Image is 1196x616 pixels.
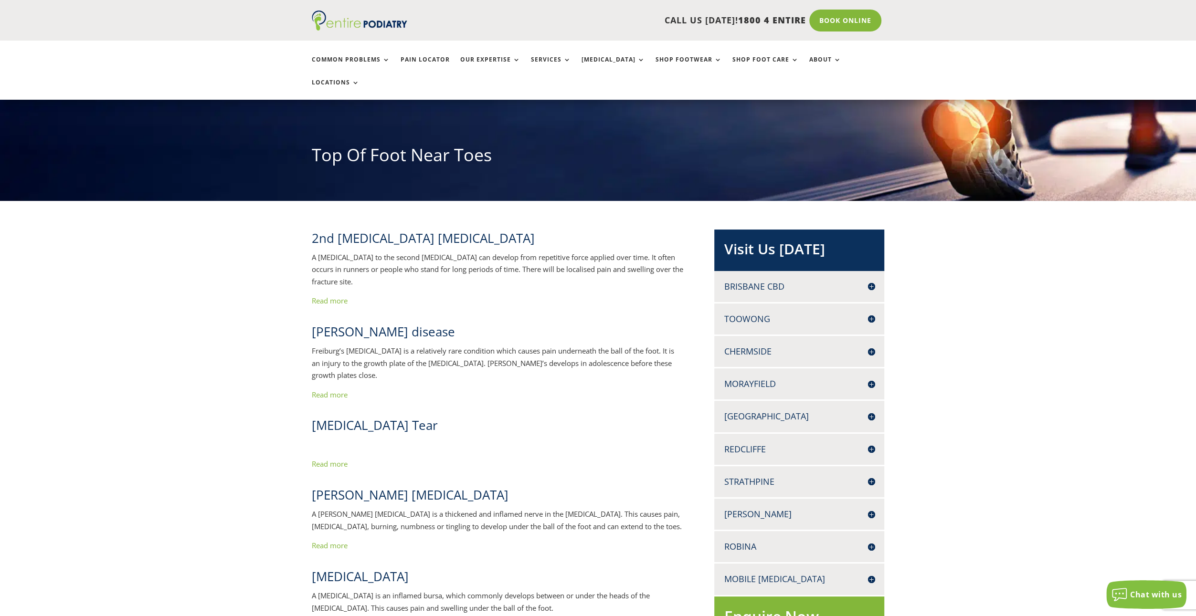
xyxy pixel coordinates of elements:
[809,10,881,31] a: Book Online
[312,541,348,550] a: Read more
[724,313,875,325] h4: Toowong
[312,10,407,31] img: logo (1)
[401,56,450,77] a: Pain Locator
[582,56,645,77] a: [MEDICAL_DATA]
[724,443,875,455] h4: Redcliffe
[312,323,455,340] span: [PERSON_NAME] disease
[312,252,683,286] span: A [MEDICAL_DATA] to the second [MEDICAL_DATA] can develop from repetitive force applied over time...
[724,476,875,488] h4: Strathpine
[724,541,875,553] h4: Robina
[531,56,571,77] a: Services
[656,56,722,77] a: Shop Footwear
[312,591,650,613] span: A [MEDICAL_DATA] is an inflamed bursa, which commonly develops between or under the heads of the ...
[1130,589,1182,600] span: Chat with us
[460,56,520,77] a: Our Expertise
[312,143,885,172] h1: Top Of Foot Near Toes
[312,509,682,531] span: A [PERSON_NAME] [MEDICAL_DATA] is a thickened and inflamed nerve in the [MEDICAL_DATA]. This caus...
[312,296,348,305] a: Read more
[312,568,409,585] span: [MEDICAL_DATA]
[312,459,348,469] a: Read more
[312,23,407,32] a: Entire Podiatry
[724,281,875,292] h4: Brisbane CBD
[738,14,806,26] span: 1800 4 ENTIRE
[724,239,875,264] h2: Visit Us [DATE]
[444,14,806,27] p: CALL US [DATE]!
[724,410,875,422] h4: [GEOGRAPHIC_DATA]
[809,56,841,77] a: About
[312,345,683,389] p: Freiburg’s [MEDICAL_DATA] is a relatively rare condition which causes pain underneath the ball of...
[312,79,360,100] a: Locations
[312,486,508,503] span: [PERSON_NAME] [MEDICAL_DATA]
[1106,580,1186,609] button: Chat with us
[724,508,875,520] h4: [PERSON_NAME]
[312,230,535,247] span: 2nd [MEDICAL_DATA] [MEDICAL_DATA]
[312,417,438,434] span: [MEDICAL_DATA] Tear
[724,378,875,390] h4: Morayfield
[724,573,875,585] h4: Mobile [MEDICAL_DATA]
[312,390,348,399] a: Read more
[732,56,799,77] a: Shop Foot Care
[724,345,875,357] h4: Chermside
[312,56,390,77] a: Common Problems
